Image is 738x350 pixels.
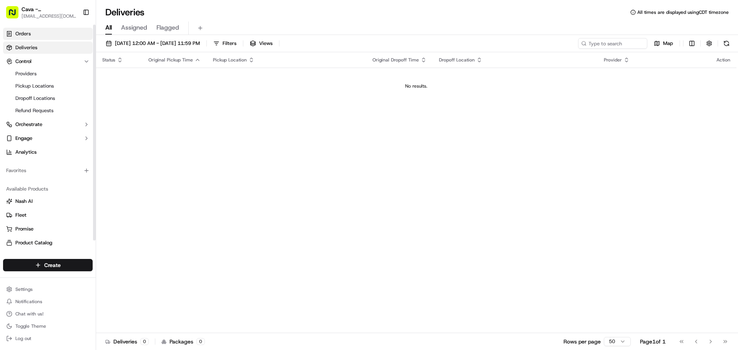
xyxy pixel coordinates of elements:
span: Views [259,40,273,47]
button: Settings [3,284,93,295]
span: [DATE] 12:00 AM - [DATE] 11:59 PM [115,40,200,47]
button: Views [246,38,276,49]
span: Toggle Theme [15,323,46,329]
span: Dropoff Location [439,57,475,63]
button: Product Catalog [3,237,93,249]
span: API Documentation [73,111,123,119]
span: Deliveries [15,44,37,51]
div: 0 [140,338,149,345]
button: Fleet [3,209,93,221]
a: 💻API Documentation [62,108,126,122]
span: Original Pickup Time [148,57,193,63]
a: Dropoff Locations [12,93,83,104]
button: Filters [210,38,240,49]
input: Type to search [578,38,647,49]
div: Start new chat [26,73,126,81]
a: Deliveries [3,41,93,54]
button: Map [650,38,676,49]
p: Rows per page [563,338,601,345]
span: Orchestrate [15,121,42,128]
span: Dropoff Locations [15,95,55,102]
div: Page 1 of 1 [640,338,666,345]
div: 💻 [65,112,71,118]
a: Providers [12,68,83,79]
div: No results. [99,83,733,89]
div: 📗 [8,112,14,118]
button: Engage [3,132,93,144]
span: Status [102,57,115,63]
span: Original Dropoff Time [372,57,419,63]
a: Refund Requests [12,105,83,116]
input: Got a question? Start typing here... [20,50,138,58]
span: Provider [604,57,622,63]
span: Chat with us! [15,311,43,317]
span: Pylon [76,130,93,136]
button: Orchestrate [3,118,93,131]
div: Favorites [3,164,93,177]
button: Cava - [GEOGRAPHIC_DATA] [22,5,76,13]
button: [EMAIL_ADDRESS][DOMAIN_NAME] [22,13,76,19]
img: 1736555255976-a54dd68f-1ca7-489b-9aae-adbdc363a1c4 [8,73,22,87]
span: Create [44,261,61,269]
button: Notifications [3,296,93,307]
a: Fleet [6,212,90,219]
a: Nash AI [6,198,90,205]
button: Refresh [721,38,732,49]
span: Assigned [121,23,147,32]
button: Toggle Theme [3,321,93,332]
div: Available Products [3,183,93,195]
button: Control [3,55,93,68]
span: Settings [15,286,33,292]
span: Filters [223,40,236,47]
span: Control [15,58,32,65]
span: Nash AI [15,198,33,205]
div: Action [716,57,730,63]
button: Cava - [GEOGRAPHIC_DATA][EMAIL_ADDRESS][DOMAIN_NAME] [3,3,80,22]
a: Promise [6,226,90,232]
button: Nash AI [3,195,93,207]
a: Orders [3,28,93,40]
button: Create [3,259,93,271]
span: Analytics [15,149,37,156]
span: Providers [15,70,37,77]
span: Knowledge Base [15,111,59,119]
span: Orders [15,30,31,37]
span: Map [663,40,673,47]
div: 0 [196,338,205,345]
a: 📗Knowledge Base [5,108,62,122]
img: Nash [8,8,23,23]
span: Pickup Location [213,57,247,63]
div: Packages [161,338,205,345]
button: Chat with us! [3,309,93,319]
a: Analytics [3,146,93,158]
div: Deliveries [105,338,149,345]
button: Start new chat [131,76,140,85]
span: Flagged [156,23,179,32]
span: Promise [15,226,33,232]
span: All [105,23,112,32]
span: Pickup Locations [15,83,54,90]
div: We're available if you need us! [26,81,97,87]
h1: Deliveries [105,6,145,18]
span: Log out [15,335,31,342]
button: Promise [3,223,93,235]
a: Pickup Locations [12,81,83,91]
button: [DATE] 12:00 AM - [DATE] 11:59 PM [102,38,203,49]
p: Welcome 👋 [8,31,140,43]
span: Notifications [15,299,42,305]
span: Product Catalog [15,239,52,246]
span: Fleet [15,212,27,219]
span: All times are displayed using CDT timezone [637,9,729,15]
button: Log out [3,333,93,344]
a: Product Catalog [6,239,90,246]
span: Refund Requests [15,107,53,114]
span: Engage [15,135,32,142]
a: Powered byPylon [54,130,93,136]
